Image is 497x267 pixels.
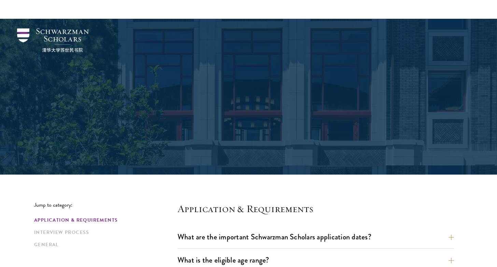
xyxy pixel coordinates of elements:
button: What are the important Schwarzman Scholars application dates? [177,229,454,244]
img: Schwarzman Scholars [17,28,89,52]
h4: Application & Requirements [177,202,454,216]
a: Application & Requirements [34,217,173,224]
a: General [34,241,173,248]
p: Jump to category: [34,202,177,208]
a: Interview Process [34,229,173,236]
